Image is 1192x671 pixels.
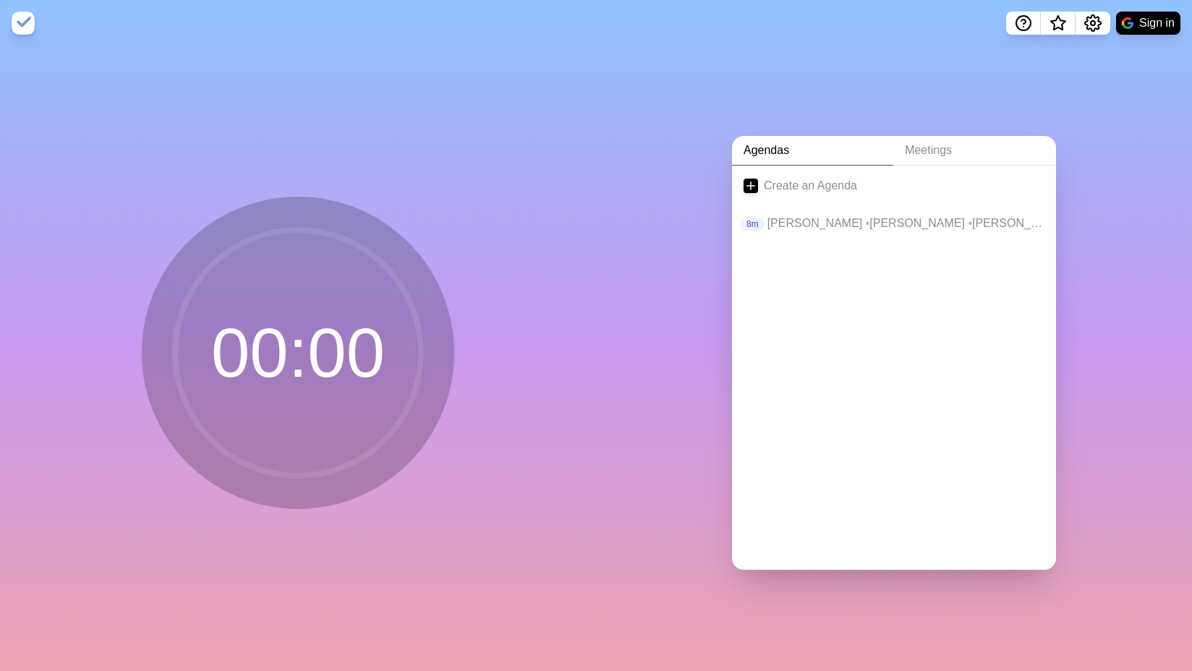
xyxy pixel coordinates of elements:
[12,12,35,35] img: timeblocks logo
[1076,12,1110,35] button: Settings
[732,136,893,166] a: Agendas
[767,215,1044,232] p: [PERSON_NAME] [PERSON_NAME] [PERSON_NAME] [PERSON_NAME]
[1041,12,1076,35] button: What’s new
[968,217,972,229] span: •
[866,217,870,229] span: •
[893,136,1056,166] a: Meetings
[1116,12,1180,35] button: Sign in
[1122,17,1133,29] img: google logo
[1006,12,1041,35] button: Help
[741,218,765,231] p: 8m
[732,166,1056,206] a: Create an Agenda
